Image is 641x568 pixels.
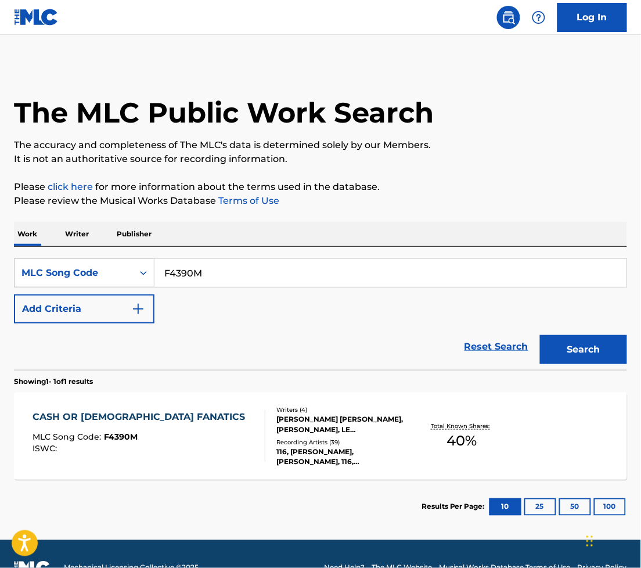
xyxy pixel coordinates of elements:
[276,414,411,435] div: [PERSON_NAME] [PERSON_NAME], [PERSON_NAME], LE [PERSON_NAME] [PERSON_NAME] (CURB)
[14,258,627,370] form: Search Form
[62,222,92,246] p: Writer
[14,294,154,323] button: Add Criteria
[459,334,534,360] a: Reset Search
[14,376,93,387] p: Showing 1 - 1 of 1 results
[431,422,493,430] p: Total Known Shares:
[33,410,251,424] div: CASH OR [DEMOGRAPHIC_DATA] FANATICS
[14,95,434,130] h1: The MLC Public Work Search
[14,180,627,194] p: Please for more information about the terms used in the database.
[497,6,520,29] a: Public Search
[33,443,60,454] span: ISWC :
[527,6,550,29] div: Help
[586,524,593,559] div: Drag
[14,9,59,26] img: MLC Logo
[33,432,104,442] span: MLC Song Code :
[502,10,516,24] img: search
[583,512,641,568] iframe: Chat Widget
[276,438,411,447] div: Recording Artists ( 39 )
[104,432,138,442] span: F4390M
[422,502,488,512] p: Results Per Page:
[540,335,627,364] button: Search
[276,447,411,468] div: 116, [PERSON_NAME], [PERSON_NAME], 116, [PERSON_NAME], [PERSON_NAME], 116, 116, 116 CLIQUE
[14,393,627,480] a: CASH OR [DEMOGRAPHIC_DATA] FANATICSMLC Song Code:F4390MISWC:Writers (4)[PERSON_NAME] [PERSON_NAME...
[216,195,279,206] a: Terms of Use
[14,152,627,166] p: It is not an authoritative source for recording information.
[14,222,41,246] p: Work
[14,194,627,208] p: Please review the Musical Works Database
[48,181,93,192] a: click here
[113,222,155,246] p: Publisher
[557,3,627,32] a: Log In
[14,138,627,152] p: The accuracy and completeness of The MLC's data is determined solely by our Members.
[524,498,556,516] button: 25
[489,498,521,516] button: 10
[594,498,626,516] button: 100
[532,10,546,24] img: help
[447,430,477,451] span: 40 %
[21,266,126,280] div: MLC Song Code
[276,405,411,414] div: Writers ( 4 )
[131,302,145,316] img: 9d2ae6d4665cec9f34b9.svg
[559,498,591,516] button: 50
